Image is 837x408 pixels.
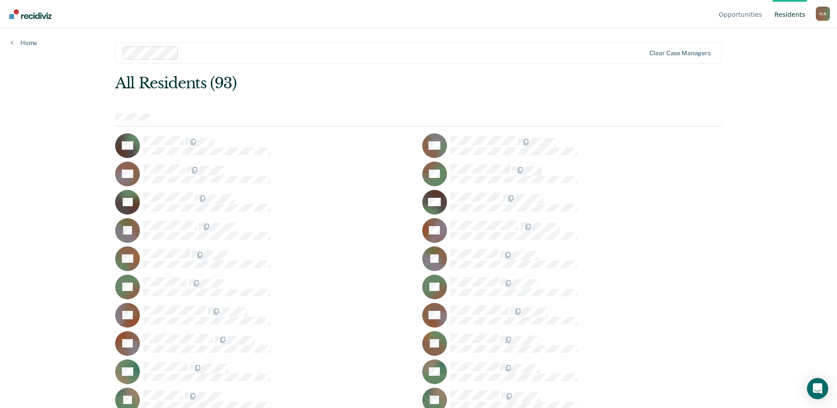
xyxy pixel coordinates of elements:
[816,7,830,21] div: H A
[649,49,711,57] div: Clear case managers
[816,7,830,21] button: Profile dropdown button
[115,74,601,92] div: All Residents (93)
[807,378,828,399] div: Open Intercom Messenger
[9,9,52,19] img: Recidiviz
[11,39,37,47] a: Home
